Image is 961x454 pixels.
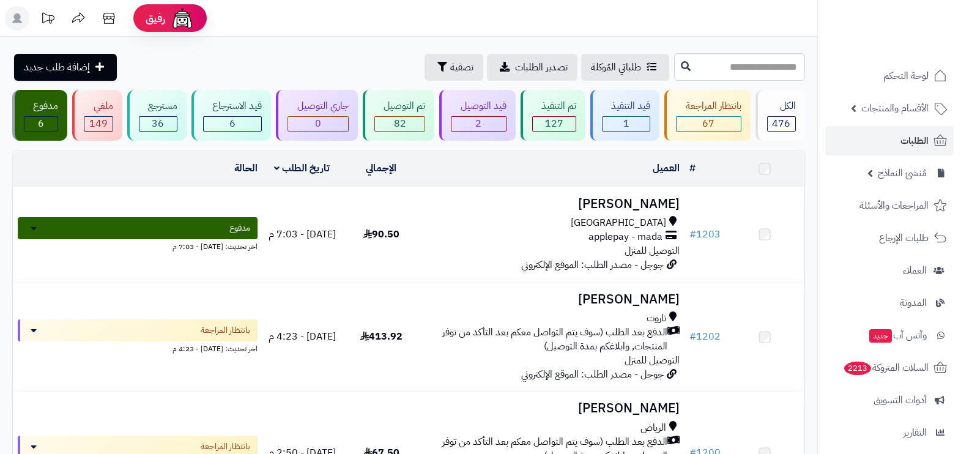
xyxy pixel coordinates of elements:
[588,230,662,244] span: applepay - mada
[125,90,189,141] a: مسترجع 36
[843,359,929,376] span: السلات المتروكة
[515,60,568,75] span: تصدير الطلبات
[521,367,664,382] span: جوجل - مصدر الطلب: الموقع الإلكتروني
[878,165,927,182] span: مُنشئ النماذج
[825,288,954,318] a: المدونة
[451,99,506,113] div: قيد التوصيل
[38,116,44,131] span: 6
[689,161,696,176] a: #
[640,421,666,435] span: الرياض
[360,329,403,344] span: 413.92
[861,100,929,117] span: الأقسام والمنتجات
[475,116,481,131] span: 2
[518,90,588,141] a: تم التنفيذ 127
[170,6,195,31] img: ai-face.png
[315,116,321,131] span: 0
[662,90,752,141] a: بانتظار المراجعة 67
[825,321,954,350] a: وآتس آبجديد
[689,329,721,344] a: #1202
[702,116,714,131] span: 67
[602,99,650,113] div: قيد التنفيذ
[201,324,250,337] span: بانتظار المراجعة
[533,117,576,131] div: 127
[70,90,124,141] a: ملغي 149
[84,117,112,131] div: 149
[677,117,740,131] div: 67
[426,197,680,211] h3: [PERSON_NAME]
[437,90,518,141] a: قيد التوصيل 2
[363,227,399,242] span: 90.50
[274,161,330,176] a: تاريخ الطلب
[903,262,927,279] span: العملاء
[868,327,927,344] span: وآتس آب
[532,99,576,113] div: تم التنفيذ
[869,329,892,343] span: جديد
[825,256,954,285] a: العملاء
[269,227,336,242] span: [DATE] - 7:03 م
[18,239,258,252] div: اخر تحديث: [DATE] - 7:03 م
[903,424,927,441] span: التقارير
[772,116,790,131] span: 476
[571,216,666,230] span: [GEOGRAPHIC_DATA]
[689,329,696,344] span: #
[152,116,164,131] span: 36
[374,99,425,113] div: تم التوصيل
[753,90,807,141] a: الكل476
[689,227,721,242] a: #1203
[32,6,63,34] a: تحديثات المنصة
[545,116,563,131] span: 127
[900,132,929,149] span: الطلبات
[625,244,680,258] span: التوصيل للمنزل
[521,258,664,272] span: جوجل - مصدر الطلب: الموقع الإلكتروني
[288,117,347,131] div: 0
[487,54,577,81] a: تصدير الطلبات
[825,385,954,415] a: أدوات التسويق
[450,60,473,75] span: تصفية
[426,401,680,415] h3: [PERSON_NAME]
[360,90,437,141] a: تم التوصيل 82
[859,197,929,214] span: المراجعات والأسئلة
[394,116,406,131] span: 82
[24,60,90,75] span: إضافة طلب جديد
[825,223,954,253] a: طلبات الإرجاع
[426,326,667,354] span: الدفع بعد الطلب (سوف يتم التواصل معكم بعد التأكد من توفر المنتجات, وابلاغكم بمدة التوصيل)
[591,60,641,75] span: طلباتي المُوكلة
[653,161,680,176] a: العميل
[18,341,258,354] div: اخر تحديث: [DATE] - 4:23 م
[24,99,58,113] div: مدفوع
[375,117,425,131] div: 82
[366,161,396,176] a: الإجمالي
[825,126,954,155] a: الطلبات
[229,116,236,131] span: 6
[647,311,666,326] span: تاروت
[203,99,262,113] div: قيد الاسترجاع
[879,229,929,247] span: طلبات الإرجاع
[201,441,250,453] span: بانتظار المراجعة
[426,292,680,307] h3: [PERSON_NAME]
[878,34,949,60] img: logo-2.png
[229,222,250,234] span: مدفوع
[883,67,929,84] span: لوحة التحكم
[623,116,629,131] span: 1
[874,392,927,409] span: أدوات التسويق
[844,362,871,375] span: 2213
[10,90,70,141] a: مدفوع 6
[84,99,113,113] div: ملغي
[24,117,58,131] div: 6
[825,353,954,382] a: السلات المتروكة2213
[273,90,360,141] a: جاري التوصيل 0
[189,90,273,141] a: قيد الاسترجاع 6
[451,117,505,131] div: 2
[89,116,108,131] span: 149
[825,191,954,220] a: المراجعات والأسئلة
[139,117,177,131] div: 36
[603,117,650,131] div: 1
[204,117,261,131] div: 6
[581,54,669,81] a: طلباتي المُوكلة
[767,99,796,113] div: الكل
[689,227,696,242] span: #
[234,161,258,176] a: الحالة
[900,294,927,311] span: المدونة
[425,54,483,81] button: تصفية
[139,99,177,113] div: مسترجع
